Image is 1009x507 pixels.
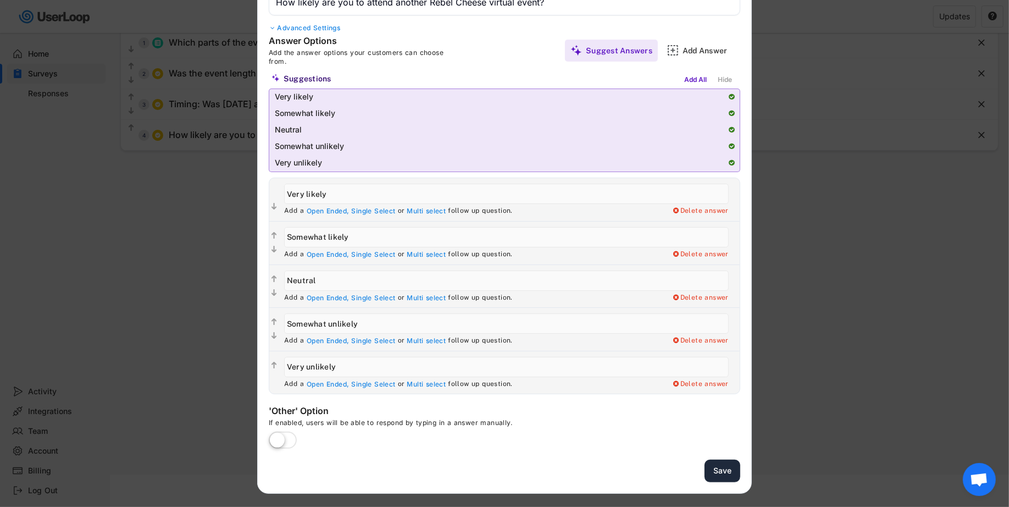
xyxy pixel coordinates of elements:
[271,332,277,341] text: 
[269,405,489,418] div: 'Other' Option
[269,317,279,328] button: 
[269,360,279,371] button: 
[307,294,349,302] div: Open Ended,
[269,244,279,255] button: 
[667,45,679,56] img: AddMajor.svg
[275,142,723,151] div: Somewhat unlikely
[398,207,405,216] div: or
[271,202,277,211] text: 
[398,337,405,345] div: or
[275,126,723,135] div: Neutral
[284,271,729,291] input: Neutral
[269,288,279,299] button: 
[672,250,729,259] div: Delete answer
[284,207,304,216] div: Add a
[269,330,279,341] button: 
[284,227,729,247] input: Somewhat likely
[271,288,277,297] text: 
[269,35,434,48] div: Answer Options
[275,159,723,168] div: Very unlikely
[269,201,279,212] button: 
[284,250,304,259] div: Add a
[448,207,513,216] div: follow up question.
[351,337,395,345] div: Single Select
[284,74,331,84] div: Suggestions
[284,380,304,389] div: Add a
[284,294,304,302] div: Add a
[269,48,461,65] div: Add the answer options your customers can choose from.
[269,230,279,241] button: 
[407,294,446,302] div: Multi select
[672,380,729,389] div: Delete answer
[407,250,446,259] div: Multi select
[284,313,729,334] input: Somewhat unlikely
[284,337,304,345] div: Add a
[705,460,740,482] button: Save
[351,207,395,216] div: Single Select
[284,184,729,204] input: Very likely
[683,46,738,56] div: Add Answer
[351,250,395,259] div: Single Select
[586,46,652,56] div: Suggest Answers
[448,380,513,389] div: follow up question.
[448,294,513,302] div: follow up question.
[271,74,280,82] img: MagicMajor%20%28Purple%29.svg
[681,74,709,86] div: Add All
[307,380,349,389] div: Open Ended,
[407,337,446,345] div: Multi select
[672,337,729,345] div: Delete answer
[351,294,395,302] div: Single Select
[307,250,349,259] div: Open Ended,
[269,274,279,285] button: 
[963,463,996,496] div: Open chat
[448,250,513,259] div: follow up question.
[672,207,729,216] div: Delete answer
[284,357,729,377] input: Very unlikely
[398,250,405,259] div: or
[570,45,582,56] img: MagicMajor%20%28Purple%29.svg
[269,24,740,32] div: Advanced Settings
[271,274,277,284] text: 
[275,93,723,102] div: Very likely
[351,380,395,389] div: Single Select
[271,318,277,327] text: 
[672,294,729,302] div: Delete answer
[407,207,446,216] div: Multi select
[715,74,735,86] div: Hide
[271,231,277,240] text: 
[398,380,405,389] div: or
[275,109,723,118] div: Somewhat likely
[307,337,349,345] div: Open Ended,
[307,207,349,216] div: Open Ended,
[271,245,277,254] text: 
[398,294,405,302] div: or
[407,380,446,389] div: Multi select
[448,337,513,345] div: follow up question.
[269,418,598,432] div: If enabled, users will be able to respond by typing in a answer manually.
[271,361,277,370] text: 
